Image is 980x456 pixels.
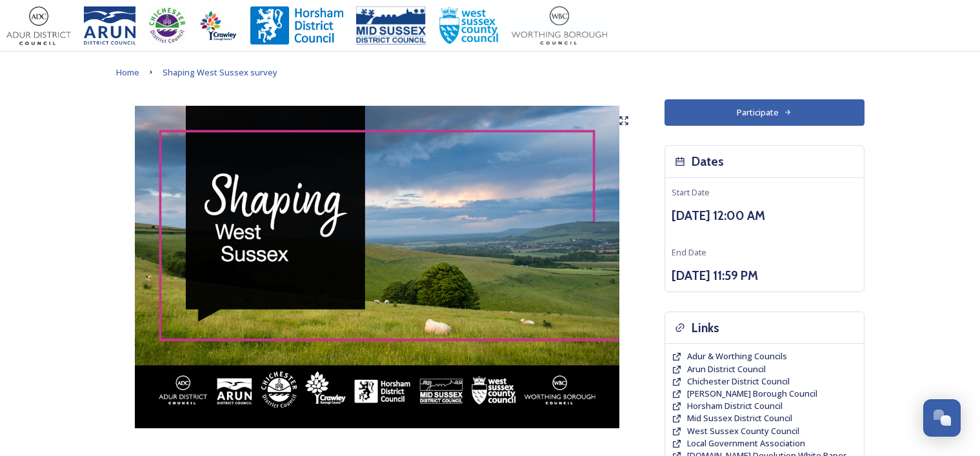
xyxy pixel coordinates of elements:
a: Mid Sussex District Council [687,412,792,424]
span: Mid Sussex District Council [687,412,792,424]
h3: Dates [692,152,724,171]
a: Local Government Association [687,437,805,450]
a: Chichester District Council [687,375,790,388]
a: [PERSON_NAME] Borough Council [687,388,817,400]
span: Adur & Worthing Councils [687,350,787,362]
img: Horsham%20DC%20Logo.jpg [250,6,343,45]
img: WSCCPos-Spot-25mm.jpg [439,6,499,45]
img: Worthing_Adur%20%281%29.jpg [512,6,607,45]
img: Crawley%20BC%20logo.jpg [199,6,237,45]
a: West Sussex County Council [687,425,799,437]
button: Open Chat [923,399,961,437]
span: Start Date [672,186,710,198]
span: Shaping West Sussex survey [163,66,277,78]
h3: Links [692,319,719,337]
img: Adur%20logo%20%281%29.jpeg [6,6,71,45]
img: Arun%20District%20Council%20logo%20blue%20CMYK.jpg [84,6,135,45]
span: Arun District Council [687,363,766,375]
a: Adur & Worthing Councils [687,350,787,362]
span: West Sussex County Council [687,425,799,437]
a: Arun District Council [687,363,766,375]
span: Chichester District Council [687,375,790,387]
a: Shaping West Sussex survey [163,64,277,80]
a: Home [116,64,139,80]
span: End Date [672,246,706,258]
a: Horsham District Council [687,400,783,412]
img: 150ppimsdc%20logo%20blue.png [356,6,426,45]
span: Local Government Association [687,437,805,449]
h3: [DATE] 11:59 PM [672,266,857,285]
button: Participate [665,99,865,126]
span: Home [116,66,139,78]
img: CDC%20Logo%20-%20you%20may%20have%20a%20better%20version.jpg [148,6,186,45]
h3: [DATE] 12:00 AM [672,206,857,225]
